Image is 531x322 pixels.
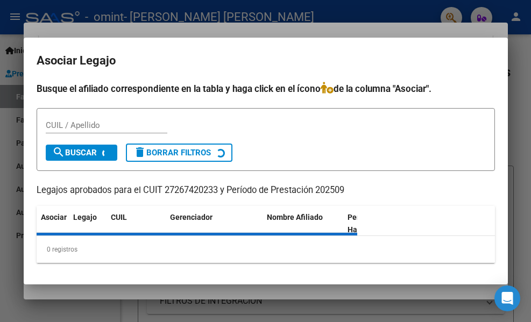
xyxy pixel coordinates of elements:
[126,144,232,162] button: Borrar Filtros
[111,213,127,221] span: CUIL
[37,82,495,96] h4: Busque el afiliado correspondiente en la tabla y haga click en el ícono de la columna "Asociar".
[73,213,97,221] span: Legajo
[37,51,495,71] h2: Asociar Legajo
[267,213,323,221] span: Nombre Afiliado
[37,236,495,263] div: 0 registros
[494,285,520,311] div: Open Intercom Messenger
[263,206,343,241] datatable-header-cell: Nombre Afiliado
[166,206,263,241] datatable-header-cell: Gerenciador
[69,206,107,241] datatable-header-cell: Legajo
[46,145,117,161] button: Buscar
[52,146,65,159] mat-icon: search
[37,206,69,241] datatable-header-cell: Asociar
[133,146,146,159] mat-icon: delete
[133,148,211,158] span: Borrar Filtros
[41,213,67,221] span: Asociar
[107,206,166,241] datatable-header-cell: CUIL
[52,148,97,158] span: Buscar
[37,184,495,197] p: Legajos aprobados para el CUIT 27267420233 y Período de Prestación 202509
[343,206,416,241] datatable-header-cell: Periodo Habilitado
[170,213,213,221] span: Gerenciador
[348,213,384,234] span: Periodo Habilitado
